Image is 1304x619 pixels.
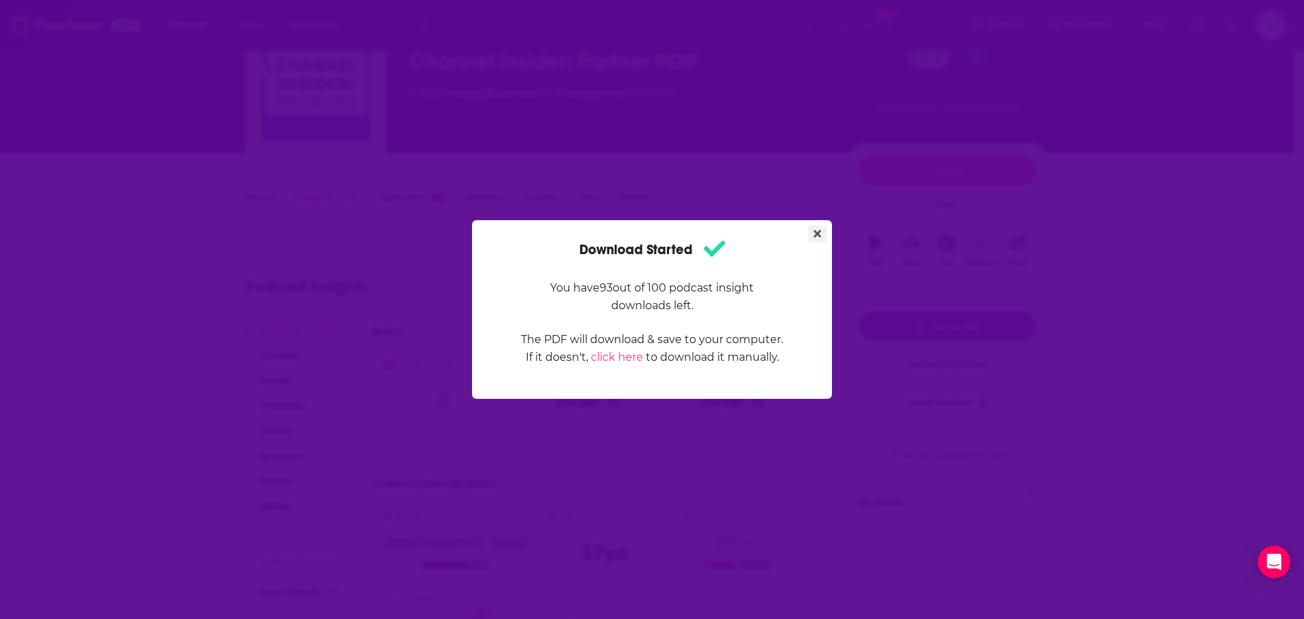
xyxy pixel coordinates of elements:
[579,236,725,263] h1: Download Started
[520,331,784,366] p: The PDF will download & save to your computer. If it doesn't, to download it manually.
[591,351,643,364] a: click here
[520,279,784,315] p: You have 93 out of 100 podcast insight downloads left.
[808,226,827,243] button: Close
[1258,546,1290,578] div: Open Intercom Messenger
